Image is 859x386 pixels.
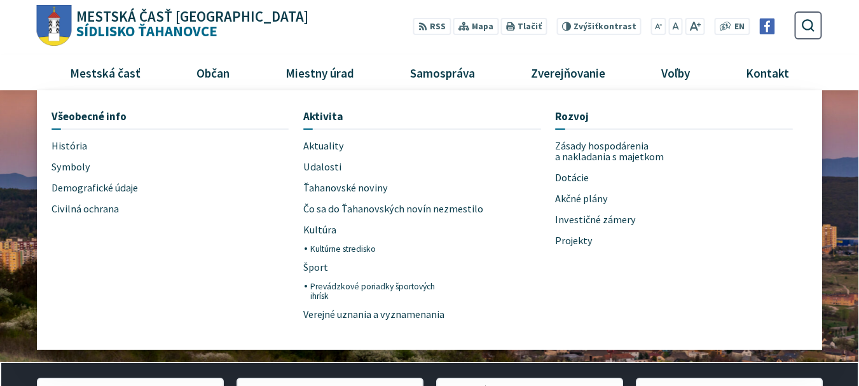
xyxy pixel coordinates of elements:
[303,156,341,177] span: Udalosti
[52,198,196,219] a: Civilná ochrana
[173,55,252,90] a: Občan
[387,55,498,90] a: Samospráva
[303,257,328,278] span: Šport
[303,156,541,177] a: Udalosti
[723,55,813,90] a: Kontakt
[508,55,629,90] a: Zverejňovanie
[555,135,700,168] a: Zásady hospodárenia a nakladania s majetkom
[303,257,448,278] a: Šport
[37,5,72,46] img: Prejsť na domovskú stránku
[574,22,636,32] span: kontrast
[303,198,483,219] span: Čo sa do Ťahanovských novín nezmestilo
[52,135,87,156] span: História
[518,22,542,32] span: Tlačiť
[526,55,610,90] span: Zverejňovanie
[52,177,138,198] span: Demografické údaje
[638,55,713,90] a: Voľby
[555,168,589,189] span: Dotácie
[303,105,343,128] span: Aktivita
[303,135,344,156] span: Aktuality
[52,156,196,177] a: Symboly
[76,10,308,24] span: Mestská časť [GEOGRAPHIC_DATA]
[657,55,695,90] span: Voľby
[668,18,682,35] button: Nastaviť pôvodnú veľkosť písma
[555,189,700,210] a: Akčné plány
[303,219,336,240] span: Kultúra
[734,20,745,34] span: EN
[52,105,127,128] span: Všeobecné info
[741,55,794,90] span: Kontakt
[303,135,541,156] a: Aktuality
[405,55,479,90] span: Samospráva
[262,55,377,90] a: Miestny úrad
[310,240,448,257] a: Kultúrne stredisko
[472,20,493,34] span: Mapa
[52,198,119,219] span: Civilná ochrana
[310,278,448,304] a: Prevádzkové poriadky športových ihrísk
[555,168,793,189] a: Dotácie
[303,105,541,128] a: Aktivita
[759,18,775,34] img: Prejsť na Facebook stránku
[303,305,444,326] span: Verejné uznania a vyznamenania
[555,210,700,231] a: Investičné zámery
[280,55,359,90] span: Miestny úrad
[303,219,448,240] a: Kultúra
[303,198,541,219] a: Čo sa do Ťahanovských novín nezmestilo
[303,177,388,198] span: Ťahanovské noviny
[310,240,376,257] span: Kultúrne stredisko
[731,20,748,34] a: EN
[555,105,793,128] a: Rozvoj
[555,210,636,231] span: Investičné zámery
[555,105,589,128] span: Rozvoj
[501,18,547,35] button: Tlačiť
[303,305,448,326] a: Verejné uznania a vyznamenania
[430,20,446,34] span: RSS
[52,105,289,128] a: Všeobecné info
[413,18,451,35] a: RSS
[46,55,163,90] a: Mestská časť
[52,156,90,177] span: Symboly
[303,177,448,198] a: Ťahanovské noviny
[555,231,593,252] span: Projekty
[37,5,308,46] a: Logo Sídlisko Ťahanovce, prejsť na domovskú stránku.
[574,21,598,32] span: Zvýšiť
[555,189,608,210] span: Akčné plány
[65,55,145,90] span: Mestská časť
[72,10,309,39] h1: Sídlisko Ťahanovce
[685,18,704,35] button: Zväčšiť veľkosť písma
[52,135,196,156] a: História
[555,231,700,252] a: Projekty
[651,18,666,35] button: Zmenšiť veľkosť písma
[453,18,498,35] a: Mapa
[556,18,641,35] button: Zvýšiťkontrast
[52,177,196,198] a: Demografické údaje
[191,55,234,90] span: Občan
